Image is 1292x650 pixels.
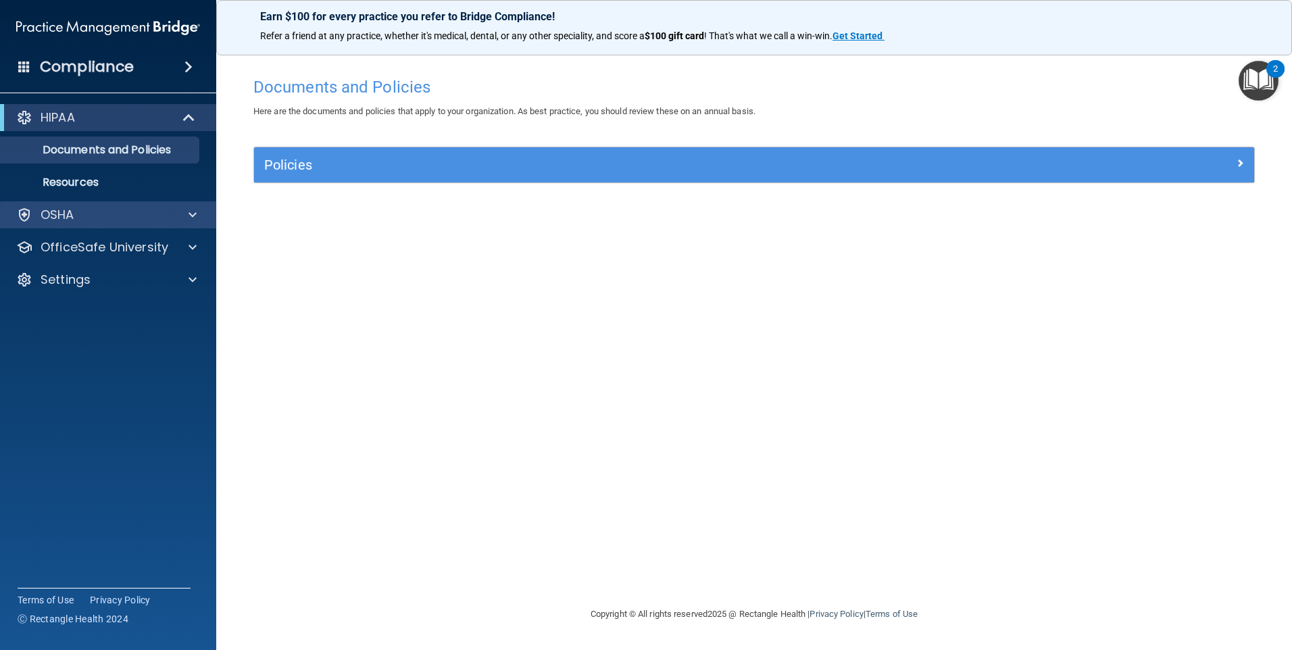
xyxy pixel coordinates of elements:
[264,157,994,172] h5: Policies
[253,78,1255,96] h4: Documents and Policies
[9,143,193,157] p: Documents and Policies
[1239,61,1278,101] button: Open Resource Center, 2 new notifications
[1273,69,1278,86] div: 2
[645,30,704,41] strong: $100 gift card
[507,593,1001,636] div: Copyright © All rights reserved 2025 @ Rectangle Health | |
[16,239,197,255] a: OfficeSafe University
[18,593,74,607] a: Terms of Use
[810,609,863,619] a: Privacy Policy
[9,176,193,189] p: Resources
[264,154,1244,176] a: Policies
[866,609,918,619] a: Terms of Use
[41,207,74,223] p: OSHA
[90,593,151,607] a: Privacy Policy
[16,109,196,126] a: HIPAA
[833,30,885,41] a: Get Started
[260,10,1248,23] p: Earn $100 for every practice you refer to Bridge Compliance!
[41,109,75,126] p: HIPAA
[253,106,755,116] span: Here are the documents and policies that apply to your organization. As best practice, you should...
[16,207,197,223] a: OSHA
[18,612,128,626] span: Ⓒ Rectangle Health 2024
[260,30,645,41] span: Refer a friend at any practice, whether it's medical, dental, or any other speciality, and score a
[833,30,883,41] strong: Get Started
[16,272,197,288] a: Settings
[40,57,134,76] h4: Compliance
[704,30,833,41] span: ! That's what we call a win-win.
[41,239,168,255] p: OfficeSafe University
[16,14,200,41] img: PMB logo
[41,272,91,288] p: Settings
